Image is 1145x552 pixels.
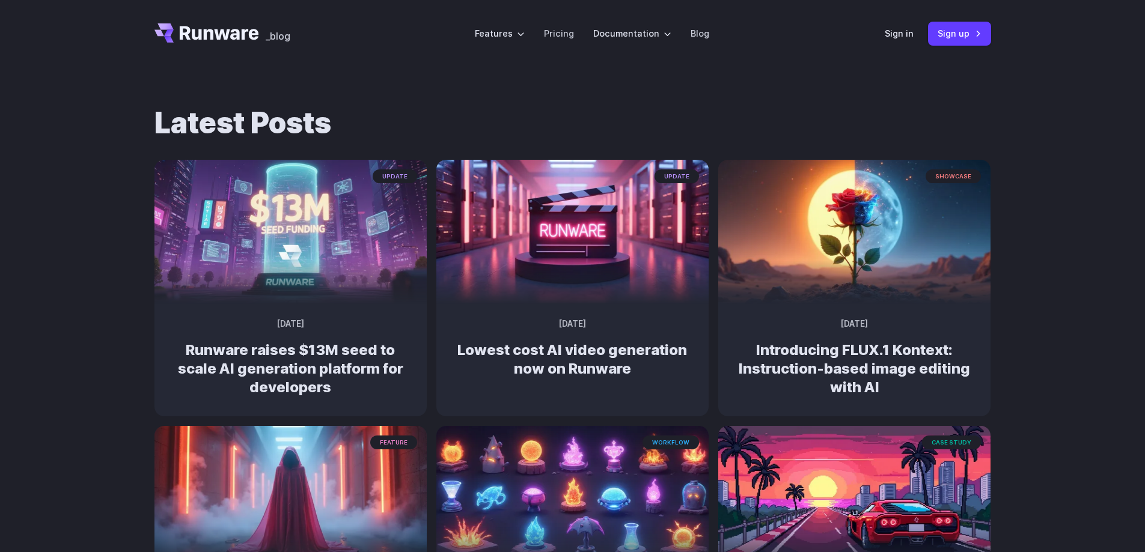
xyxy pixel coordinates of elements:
[841,318,868,331] time: [DATE]
[737,341,971,397] h2: Introducing FLUX.1 Kontext: Instruction-based image editing with AI
[928,22,991,45] a: Sign up
[922,435,981,449] span: case study
[277,318,304,331] time: [DATE]
[593,26,671,40] label: Documentation
[691,26,709,40] a: Blog
[655,169,699,183] span: update
[475,26,525,40] label: Features
[436,294,709,398] a: Neon-lit movie clapperboard with the word 'RUNWARE' in a futuristic server room update [DATE] Low...
[544,26,574,40] a: Pricing
[373,169,417,183] span: update
[456,341,689,378] h2: Lowest cost AI video generation now on Runware
[154,160,427,304] img: Futuristic city scene with neon lights showing Runware announcement of $13M seed funding in large...
[154,106,991,141] h1: Latest Posts
[154,294,427,416] a: Futuristic city scene with neon lights showing Runware announcement of $13M seed funding in large...
[266,31,290,41] span: _blog
[370,435,417,449] span: feature
[643,435,699,449] span: workflow
[154,23,259,43] a: Go to /
[718,294,991,416] a: Surreal rose in a desert landscape, split between day and night with the sun and moon aligned beh...
[885,26,914,40] a: Sign in
[718,160,991,304] img: Surreal rose in a desert landscape, split between day and night with the sun and moon aligned beh...
[926,169,981,183] span: showcase
[436,160,709,304] img: Neon-lit movie clapperboard with the word 'RUNWARE' in a futuristic server room
[266,23,290,43] a: _blog
[174,341,408,397] h2: Runware raises $13M seed to scale AI generation platform for developers
[559,318,586,331] time: [DATE]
